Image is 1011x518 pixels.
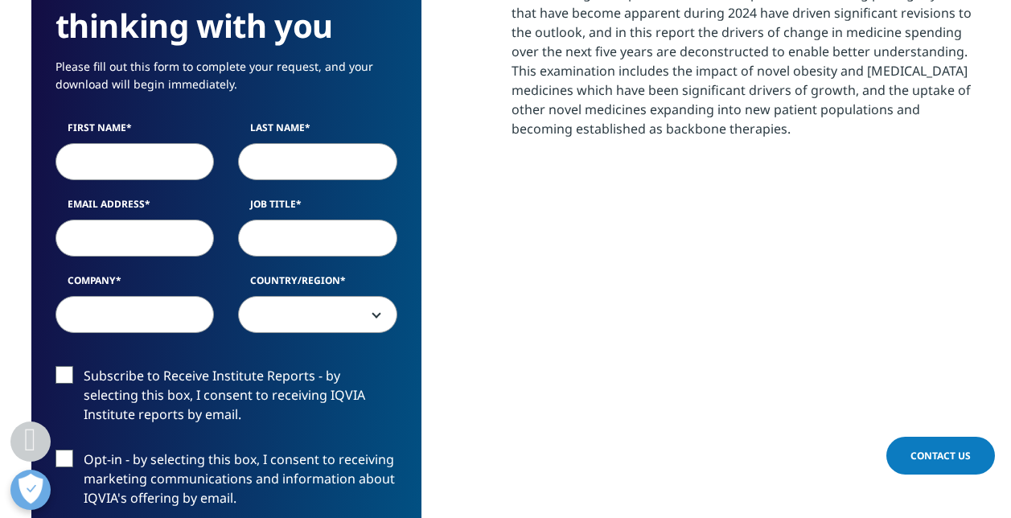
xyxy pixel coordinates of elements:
[55,366,397,433] label: Subscribe to Receive Institute Reports - by selecting this box, I consent to receiving IQVIA Inst...
[238,273,397,296] label: Country/Region
[55,121,215,143] label: First Name
[55,273,215,296] label: Company
[10,470,51,510] button: Open Preferences
[55,197,215,220] label: Email Address
[886,437,995,475] a: Contact Us
[910,449,971,462] span: Contact Us
[238,121,397,143] label: Last Name
[238,197,397,220] label: Job Title
[55,450,397,516] label: Opt-in - by selecting this box, I consent to receiving marketing communications and information a...
[55,58,397,105] p: Please fill out this form to complete your request, and your download will begin immediately.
